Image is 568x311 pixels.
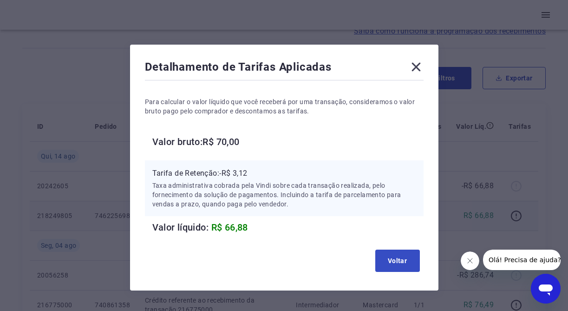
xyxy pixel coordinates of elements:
div: Detalhamento de Tarifas Aplicadas [145,60,424,78]
p: Para calcular o valor líquido que você receberá por uma transação, consideramos o valor bruto pag... [145,97,424,116]
span: Olá! Precisa de ajuda? [6,7,78,14]
h6: Valor líquido: [152,220,424,235]
iframe: Botão para abrir a janela de mensagens [531,274,561,304]
span: R$ 66,88 [211,222,248,233]
iframe: Mensagem da empresa [483,250,561,270]
p: Taxa administrativa cobrada pela Vindi sobre cada transação realizada, pelo fornecimento da soluç... [152,181,416,209]
button: Voltar [375,250,420,272]
iframe: Fechar mensagem [461,251,479,270]
p: Tarifa de Retenção: -R$ 3,12 [152,168,416,179]
h6: Valor bruto: R$ 70,00 [152,134,424,149]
